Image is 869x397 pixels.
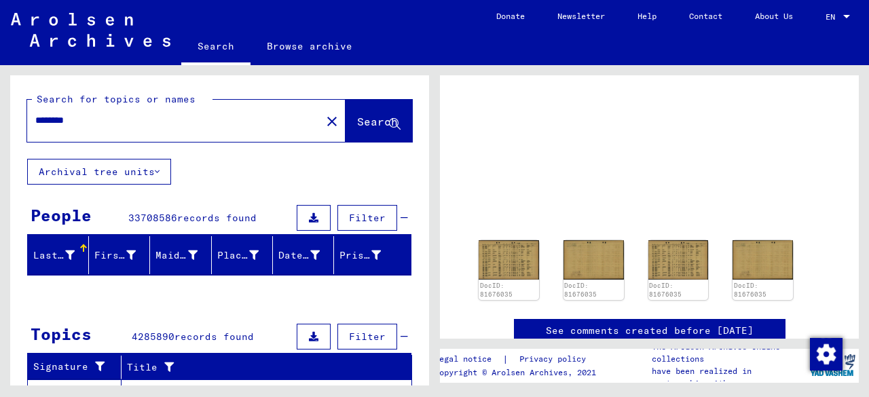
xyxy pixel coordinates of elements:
p: Copyright © Arolsen Archives, 2021 [434,366,602,379]
img: Arolsen_neg.svg [11,13,170,47]
button: Filter [337,324,397,349]
div: Place of Birth [217,248,259,263]
span: Filter [349,330,386,343]
a: Browse archive [251,30,369,62]
span: 33708586 [128,212,177,224]
button: Filter [337,205,397,231]
img: yv_logo.png [807,348,858,382]
a: DocID: 81676035 [734,282,766,299]
a: DocID: 81676035 [480,282,513,299]
div: Prisoner # [339,244,398,266]
div: Prisoner # [339,248,381,263]
mat-label: Search for topics or names [37,93,196,105]
a: Legal notice [434,352,502,366]
div: Last Name [33,244,92,266]
span: EN [826,12,840,22]
div: Topics [31,322,92,346]
mat-header-cell: Prisoner # [334,236,411,274]
div: First Name [94,248,136,263]
div: Date of Birth [278,248,320,263]
mat-header-cell: Maiden Name [150,236,211,274]
a: Privacy policy [509,352,602,366]
p: have been realized in partnership with [652,365,807,390]
span: 4285890 [132,330,174,343]
div: Signature [33,356,124,378]
mat-header-cell: Date of Birth [273,236,334,274]
img: 001.jpg [648,240,709,280]
button: Archival tree units [27,159,171,185]
div: Place of Birth [217,244,276,266]
div: Last Name [33,248,75,263]
a: DocID: 81676035 [649,282,682,299]
a: See comments created before [DATE] [546,324,754,338]
p: The Arolsen Archives online collections [652,341,807,365]
mat-header-cell: Last Name [28,236,89,274]
span: records found [174,330,254,343]
div: Title [127,360,385,375]
div: Signature [33,360,111,374]
div: | [434,352,602,366]
div: Title [127,356,399,378]
button: Clear [318,107,346,134]
span: Search [357,115,398,128]
div: People [31,203,92,227]
div: Date of Birth [278,244,337,266]
mat-header-cell: First Name [89,236,150,274]
div: Change consent [809,337,842,370]
img: 002.jpg [733,240,793,280]
img: Change consent [810,338,843,371]
div: Maiden Name [155,244,214,266]
button: Search [346,100,412,142]
img: 002.jpg [563,240,624,280]
span: Filter [349,212,386,224]
div: Maiden Name [155,248,197,263]
span: records found [177,212,257,224]
div: First Name [94,244,153,266]
mat-header-cell: Place of Birth [212,236,273,274]
mat-icon: close [324,113,340,130]
img: 001.jpg [479,240,539,280]
a: Search [181,30,251,65]
a: DocID: 81676035 [564,282,597,299]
